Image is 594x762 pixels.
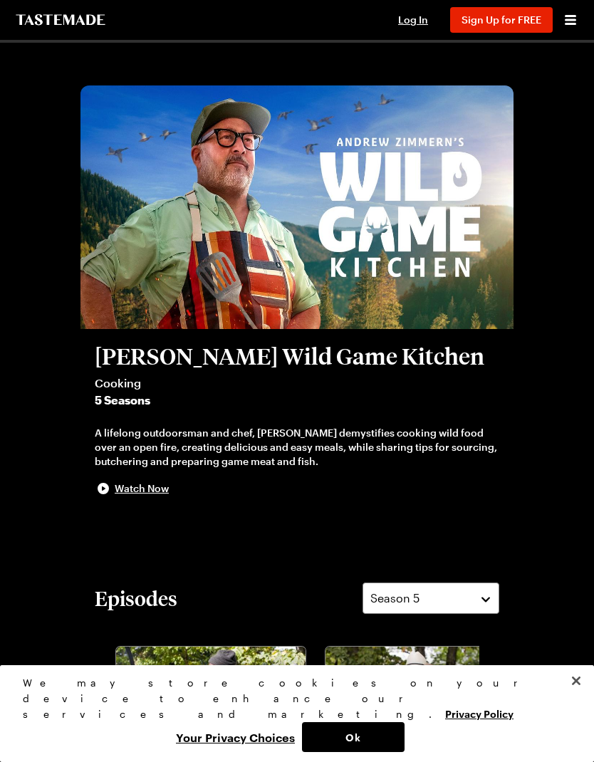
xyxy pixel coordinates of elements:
[561,665,592,696] button: Close
[398,14,428,26] span: Log In
[95,392,499,409] span: 5 Seasons
[95,343,499,497] button: [PERSON_NAME] Wild Game KitchenCooking5 SeasonsA lifelong outdoorsman and chef, [PERSON_NAME] dem...
[169,722,302,752] button: Your Privacy Choices
[14,14,107,26] a: To Tastemade Home Page
[302,722,405,752] button: Ok
[445,706,514,720] a: More information about your privacy, opens in a new tab
[385,13,442,27] button: Log In
[116,647,306,753] img: Wild Boar Feast: Chorizo with Mussels and Whole Roasted Leg
[95,585,177,611] h2: Episodes
[95,375,499,392] span: Cooking
[325,647,515,753] img: Southern Shrimp Skewers and Asian Crispy Rice
[370,590,420,607] span: Season 5
[95,426,499,469] div: A lifelong outdoorsman and chef, [PERSON_NAME] demystifies cooking wild food over an open fire, c...
[23,675,559,722] div: We may store cookies on your device to enhance our services and marketing.
[363,583,499,614] button: Season 5
[450,7,553,33] button: Sign Up for FREE
[115,481,169,496] span: Watch Now
[23,675,559,752] div: Privacy
[80,85,514,329] img: Andrew Zimmern's Wild Game Kitchen
[561,11,580,29] button: Open menu
[462,14,541,26] span: Sign Up for FREE
[95,343,499,369] h2: [PERSON_NAME] Wild Game Kitchen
